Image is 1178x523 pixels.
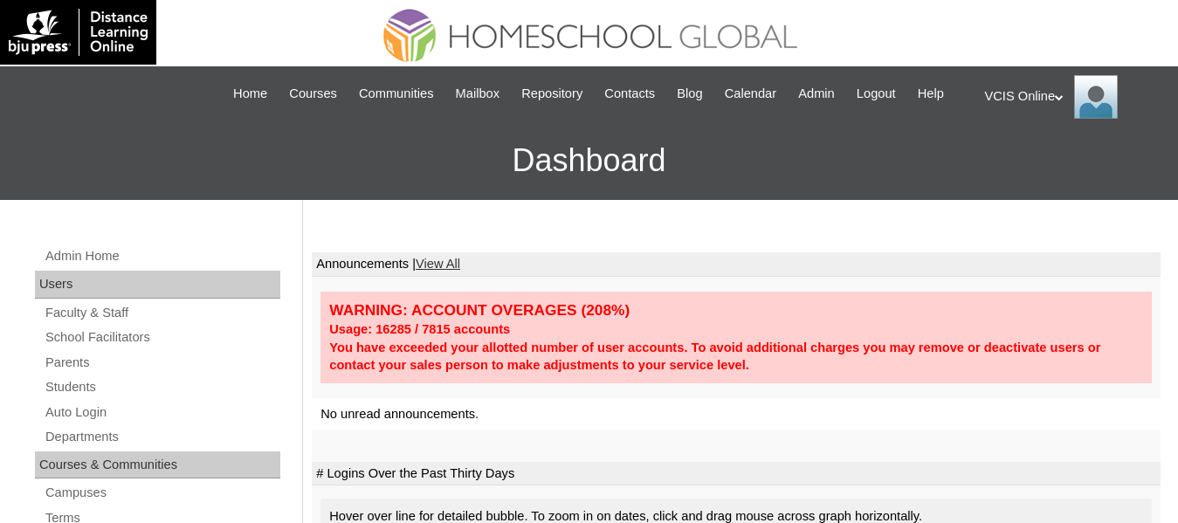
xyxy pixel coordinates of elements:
a: Mailbox [447,84,509,104]
a: Parents [44,352,280,374]
td: # Logins Over the Past Thirty Days [312,462,1161,486]
a: Faculty & Staff [44,302,280,324]
a: Communities [350,84,443,104]
a: Calendar [716,84,785,104]
a: Home [224,84,276,104]
span: Help [918,84,944,104]
span: Courses [289,84,337,104]
a: Contacts [596,84,664,104]
div: Courses & Communities [35,451,280,479]
img: VCIS Online Admin [1074,75,1118,119]
a: Admin Home [44,245,280,267]
h3: Dashboard [9,121,1169,200]
a: View All [416,257,460,271]
span: Contacts [604,84,655,104]
a: Help [909,84,953,104]
a: Logout [848,84,905,104]
span: Logout [857,84,896,104]
div: VCIS Online [985,75,1161,119]
div: WARNING: ACCOUNT OVERAGES (208%) [329,300,1143,320]
span: Blog [677,84,702,104]
span: Repository [521,84,582,104]
span: Mailbox [456,84,500,104]
img: logo-white.png [9,9,148,56]
div: You have exceeded your allotted number of user accounts. To avoid additional charges you may remo... [329,339,1143,375]
span: Communities [359,84,434,104]
a: Campuses [44,482,280,504]
td: Announcements | [312,252,1161,277]
a: Repository [513,84,591,104]
div: Users [35,271,280,299]
span: Home [233,84,267,104]
a: Auto Login [44,402,280,423]
span: Admin [798,84,835,104]
a: Students [44,376,280,398]
a: Blog [668,84,711,104]
td: No unread announcements. [312,398,1161,430]
a: School Facilitators [44,327,280,348]
a: Departments [44,426,280,448]
a: Courses [280,84,346,104]
a: Admin [789,84,844,104]
span: Calendar [725,84,776,104]
strong: Usage: 16285 / 7815 accounts [329,322,510,336]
